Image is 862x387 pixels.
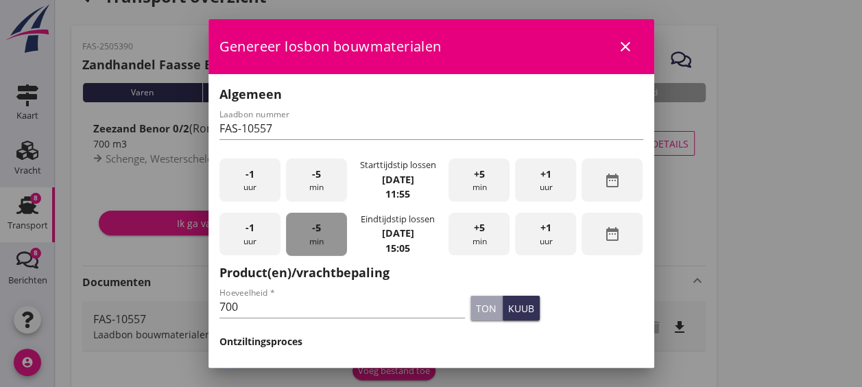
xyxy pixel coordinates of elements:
div: Eindtijdstip lossen [361,213,435,226]
span: +5 [474,167,485,182]
div: uur [515,159,576,202]
div: min [286,213,347,256]
div: min [448,213,510,256]
span: -1 [246,167,254,182]
div: ton [476,301,496,316]
div: kuub [508,301,534,316]
span: -1 [246,220,254,235]
i: date_range [604,172,621,189]
input: Laadbon nummer [219,117,643,139]
span: -5 [312,220,321,235]
div: uur [219,213,280,256]
label: Zand gespoeld [241,367,318,381]
i: close [617,38,634,55]
button: kuub [503,296,540,320]
div: min [448,159,510,202]
span: -5 [312,167,321,182]
div: Starttijdstip lossen [359,159,435,172]
div: uur [515,213,576,256]
h2: Product(en)/vrachtbepaling [219,263,643,282]
h2: Algemeen [219,85,643,104]
div: min [286,159,347,202]
strong: 15:05 [385,242,410,255]
h3: Ontziltingsproces [219,334,643,349]
strong: [DATE] [381,173,414,186]
i: date_range [604,226,621,242]
button: ton [470,296,503,320]
strong: [DATE] [381,226,414,239]
input: Hoeveelheid * [219,296,466,318]
strong: 11:55 [385,187,410,200]
div: Genereer losbon bouwmaterialen [208,19,654,74]
div: uur [219,159,280,202]
span: +1 [540,220,551,235]
span: +1 [540,167,551,182]
span: +5 [474,220,485,235]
